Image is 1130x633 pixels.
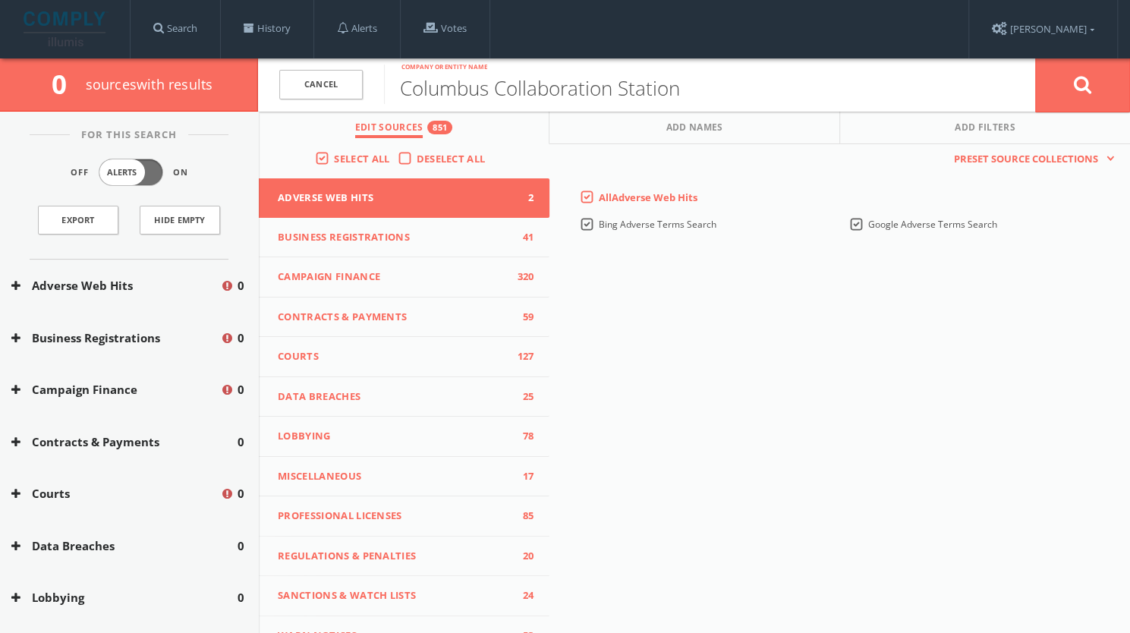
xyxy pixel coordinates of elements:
span: 0 [238,329,244,347]
span: Regulations & Penalties [278,549,511,564]
span: Preset Source Collections [946,152,1106,167]
span: Sanctions & Watch Lists [278,588,511,603]
span: source s with results [86,75,213,93]
span: 0 [238,381,244,398]
span: For This Search [70,128,188,143]
span: Data Breaches [278,389,511,405]
span: 2 [511,191,534,206]
button: Courts127 [259,337,549,377]
span: 0 [238,277,244,294]
span: Add Names [666,121,723,138]
span: Google Adverse Terms Search [868,218,997,231]
span: Contracts & Payments [278,310,511,325]
button: Preset Source Collections [946,152,1115,167]
span: Edit Sources [355,121,423,138]
span: All Adverse Web Hits [599,191,697,204]
span: Deselect All [417,152,486,165]
span: 25 [511,389,534,405]
span: Bing Adverse Terms Search [599,218,716,231]
span: Campaign Finance [278,269,511,285]
span: 0 [52,66,80,102]
span: 0 [238,537,244,555]
span: Off [71,166,89,179]
button: Hide Empty [140,206,220,235]
span: Courts [278,349,511,364]
span: 24 [511,588,534,603]
button: Courts [11,485,220,502]
div: 851 [427,121,452,134]
button: Adverse Web Hits [11,277,220,294]
button: Sanctions & Watch Lists24 [259,576,549,616]
button: Contracts & Payments [11,433,238,451]
button: Data Breaches [11,537,238,555]
span: 320 [511,269,534,285]
span: Lobbying [278,429,511,444]
button: Business Registrations41 [259,218,549,258]
span: 17 [511,469,534,484]
span: 0 [238,485,244,502]
span: 59 [511,310,534,325]
button: Campaign Finance [11,381,220,398]
a: Export [38,206,118,235]
span: 0 [238,589,244,606]
button: Business Registrations [11,329,220,347]
span: 20 [511,549,534,564]
a: Cancel [279,70,363,99]
button: Campaign Finance320 [259,257,549,298]
span: 85 [511,509,534,524]
span: 127 [511,349,534,364]
span: Add Filters [955,121,1015,138]
span: Miscellaneous [278,469,511,484]
button: Professional Licenses85 [259,496,549,537]
span: Select All [334,152,389,165]
button: Miscellaneous17 [259,457,549,497]
button: Contracts & Payments59 [259,298,549,338]
button: Lobbying [11,589,238,606]
span: Professional Licenses [278,509,511,524]
button: Add Names [549,112,840,144]
button: Edit Sources851 [259,112,549,144]
span: On [173,166,188,179]
button: Adverse Web Hits2 [259,178,549,218]
button: Regulations & Penalties20 [259,537,549,577]
span: Adverse Web Hits [278,191,511,206]
img: illumis [24,11,109,46]
button: Lobbying78 [259,417,549,457]
span: Business Registrations [278,230,511,245]
span: 78 [511,429,534,444]
span: 0 [238,433,244,451]
button: Add Filters [840,112,1130,144]
span: 41 [511,230,534,245]
button: Data Breaches25 [259,377,549,417]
